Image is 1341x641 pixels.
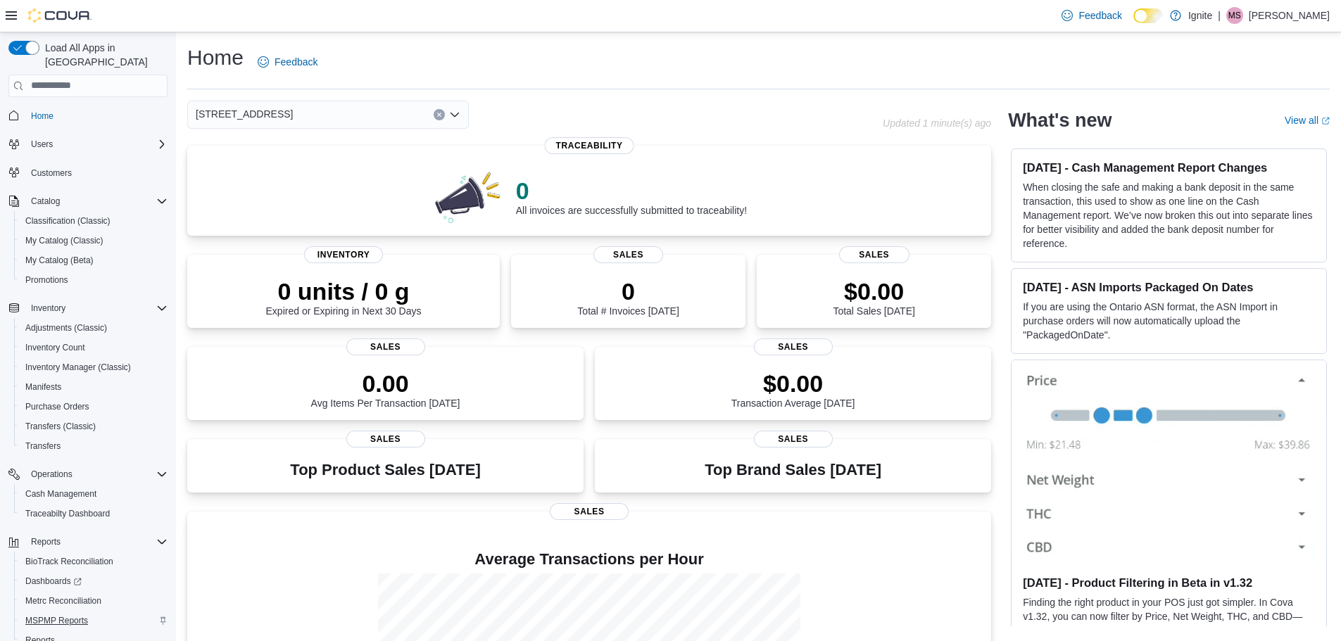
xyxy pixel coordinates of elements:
[434,109,445,120] button: Clear input
[20,553,168,570] span: BioTrack Reconciliation
[20,592,107,609] a: Metrc Reconciliation
[25,300,71,317] button: Inventory
[550,503,629,520] span: Sales
[25,193,168,210] span: Catalog
[20,339,91,356] a: Inventory Count
[25,440,61,452] span: Transfers
[20,232,109,249] a: My Catalog (Classic)
[1023,300,1315,342] p: If you are using the Ontario ASN format, the ASN Import in purchase orders will now automatically...
[20,485,102,502] a: Cash Management
[25,193,65,210] button: Catalog
[25,136,168,153] span: Users
[25,595,101,607] span: Metrc Reconciliation
[20,379,67,395] a: Manifests
[28,8,92,23] img: Cova
[449,109,460,120] button: Open list of options
[3,134,173,154] button: Users
[754,431,833,448] span: Sales
[1228,7,1241,24] span: MS
[20,612,168,629] span: MSPMP Reports
[31,110,53,122] span: Home
[20,573,168,590] span: Dashboards
[14,484,173,504] button: Cash Management
[20,339,168,356] span: Inventory Count
[304,246,383,263] span: Inventory
[20,272,74,288] a: Promotions
[839,246,909,263] span: Sales
[754,338,833,355] span: Sales
[14,591,173,611] button: Metrc Reconciliation
[833,277,914,305] p: $0.00
[20,252,99,269] a: My Catalog (Beta)
[25,466,78,483] button: Operations
[14,611,173,630] button: MSPMP Reports
[31,469,73,480] span: Operations
[1285,115,1330,126] a: View allExternal link
[1056,1,1127,30] a: Feedback
[14,250,173,270] button: My Catalog (Beta)
[1249,7,1330,24] p: [PERSON_NAME]
[20,592,168,609] span: Metrc Reconciliation
[25,466,168,483] span: Operations
[14,571,173,591] a: Dashboards
[577,277,679,305] p: 0
[14,377,173,397] button: Manifests
[3,106,173,126] button: Home
[20,398,95,415] a: Purchase Orders
[3,163,173,183] button: Customers
[275,55,317,69] span: Feedback
[25,401,89,412] span: Purchase Orders
[20,212,116,229] a: Classification (Classic)
[31,139,53,150] span: Users
[545,137,634,154] span: Traceability
[25,235,103,246] span: My Catalog (Classic)
[833,277,914,317] div: Total Sales [DATE]
[20,212,168,229] span: Classification (Classic)
[25,107,168,125] span: Home
[20,359,137,376] a: Inventory Manager (Classic)
[14,231,173,250] button: My Catalog (Classic)
[1023,160,1315,174] h3: [DATE] - Cash Management Report Changes
[3,191,173,211] button: Catalog
[252,48,323,76] a: Feedback
[14,211,173,231] button: Classification (Classic)
[731,369,855,398] p: $0.00
[31,536,61,547] span: Reports
[25,533,66,550] button: Reports
[14,417,173,436] button: Transfers (Classic)
[1023,180,1315,250] p: When closing the safe and making a bank deposit in the same transaction, this used to show as one...
[14,270,173,290] button: Promotions
[20,398,168,415] span: Purchase Orders
[1023,576,1315,590] h3: [DATE] - Product Filtering in Beta in v1.32
[20,505,168,522] span: Traceabilty Dashboard
[14,504,173,523] button: Traceabilty Dashboard
[25,488,96,500] span: Cash Management
[20,252,168,269] span: My Catalog (Beta)
[25,274,68,286] span: Promotions
[1218,7,1221,24] p: |
[290,462,480,478] h3: Top Product Sales [DATE]
[31,167,72,179] span: Customers
[577,277,679,317] div: Total # Invoices [DATE]
[3,298,173,318] button: Inventory
[25,362,131,373] span: Inventory Manager (Classic)
[3,464,173,484] button: Operations
[14,436,173,456] button: Transfers
[20,485,168,502] span: Cash Management
[199,551,980,568] h4: Average Transactions per Hour
[1078,8,1121,23] span: Feedback
[25,421,96,432] span: Transfers (Classic)
[25,300,168,317] span: Inventory
[25,255,94,266] span: My Catalog (Beta)
[20,418,168,435] span: Transfers (Classic)
[432,168,505,224] img: 0
[1226,7,1243,24] div: Maddison Smith
[311,369,460,409] div: Avg Items Per Transaction [DATE]
[25,576,82,587] span: Dashboards
[20,612,94,629] a: MSPMP Reports
[25,556,113,567] span: BioTrack Reconciliation
[311,369,460,398] p: 0.00
[25,508,110,519] span: Traceabilty Dashboard
[14,552,173,571] button: BioTrack Reconciliation
[20,359,168,376] span: Inventory Manager (Classic)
